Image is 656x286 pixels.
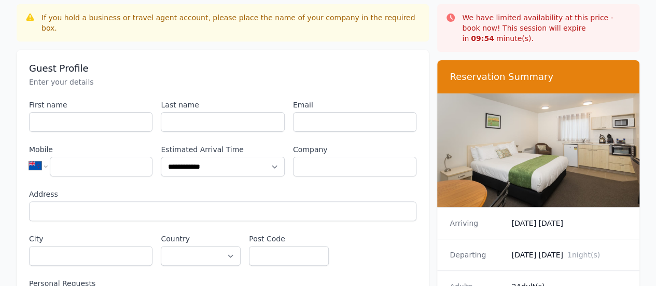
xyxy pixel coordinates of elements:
label: Estimated Arrival Time [161,144,284,155]
h3: Guest Profile [29,62,416,75]
dd: [DATE] [DATE] [512,250,627,260]
dd: [DATE] [DATE] [512,218,627,228]
p: Enter your details [29,77,416,87]
label: City [29,234,152,244]
img: 1 Bedroom Unit [437,93,639,207]
div: If you hold a business or travel agent account, please place the name of your company in the requ... [41,12,421,33]
label: Email [293,100,416,110]
label: First name [29,100,152,110]
label: Post Code [249,234,329,244]
label: Mobile [29,144,152,155]
label: Company [293,144,416,155]
span: 1 night(s) [567,251,600,259]
dt: Arriving [450,218,503,228]
dt: Departing [450,250,503,260]
h3: Reservation Summary [450,71,627,83]
label: Country [161,234,241,244]
p: We have limited availability at this price - book now! This session will expire in minute(s). [462,12,631,44]
label: Last name [161,100,284,110]
label: Address [29,189,416,199]
strong: 09 : 54 [471,34,494,43]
